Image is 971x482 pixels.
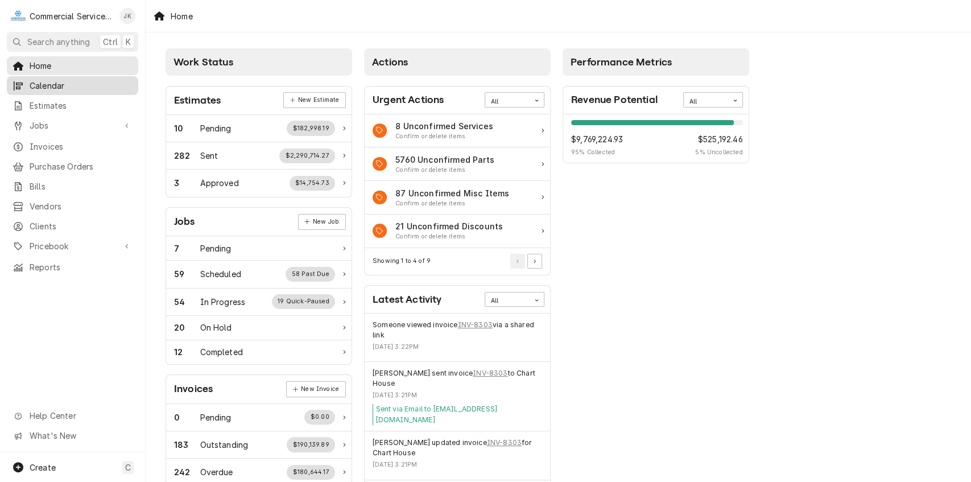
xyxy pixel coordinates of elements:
div: Work Status Supplemental Data [272,294,335,309]
a: Purchase Orders [7,157,138,176]
span: Invoices [30,141,133,153]
span: 5 % Uncollected [695,148,742,157]
div: C [10,8,26,24]
span: Home [30,60,133,72]
div: All [491,97,524,106]
a: Work Status [166,261,352,288]
div: Work Status Title [200,242,232,254]
div: Card Title [373,92,444,108]
div: Action Item Suggestion [395,132,493,141]
div: Action Item [365,215,550,248]
a: Work Status [166,142,352,170]
div: Card Title [174,214,195,229]
span: Work Status [173,56,233,68]
div: Revenue Potential Details [571,120,743,157]
a: INV-8303 [458,320,493,330]
div: Card Column Header [364,48,551,76]
div: Work Status Count [174,150,200,162]
a: Work Status [166,404,352,431]
div: Work Status Supplemental Data [286,267,335,282]
a: New Job [298,214,346,230]
div: Work Status Supplemental Data [287,121,335,135]
div: Event String [373,320,542,341]
div: Card Link Button [298,214,346,230]
a: Work Status [166,236,352,261]
div: Event Details [373,438,542,473]
div: Work Status Title [200,439,249,451]
div: Event Message [373,404,542,425]
a: Go to Jobs [7,116,138,135]
div: Work Status Supplemental Data [287,465,335,480]
button: Go to Next Page [527,254,542,269]
span: Create [30,463,56,472]
span: Bills [30,180,133,192]
a: Work Status [166,316,352,340]
div: Work Status Count [174,268,200,280]
div: Event Timestamp [373,391,542,400]
div: Event Details [373,320,542,356]
a: Work Status [166,115,352,142]
span: $525,192.46 [695,133,742,145]
div: Work Status Supplemental Data [287,437,335,452]
button: Search anythingCtrlK [7,32,138,52]
div: Action Item Suggestion [395,199,509,208]
a: Work Status [166,170,352,196]
div: All [689,97,722,106]
div: Commercial Service Co.'s Avatar [10,8,26,24]
div: Pagination Controls [509,254,543,269]
a: INV-8303 [487,438,522,448]
div: Event String [373,368,542,389]
div: Card: Urgent Actions [364,86,551,275]
a: Estimates [7,96,138,115]
a: Action Item [365,114,550,148]
div: All [491,296,524,306]
div: Work Status [166,289,352,316]
span: Calendar [30,80,133,92]
span: Purchase Orders [30,160,133,172]
a: INV-8303 [473,368,507,378]
div: Work Status Title [200,466,233,478]
span: Clients [30,220,133,232]
div: Work Status Title [200,122,232,134]
div: Card Link Button [283,92,345,108]
div: Work Status Title [200,322,232,333]
div: Action Item Title [395,220,503,232]
div: Commercial Service Co. [30,10,113,22]
div: Card Link Button [286,381,345,397]
span: Performance Metrics [571,56,672,68]
div: Work Status Title [200,346,243,358]
a: Go to What's New [7,426,138,445]
span: Pricebook [30,240,115,252]
div: Card Header [365,86,550,114]
div: Event Timestamp [373,460,542,469]
div: Work Status Supplemental Data [290,176,336,191]
span: Ctrl [103,36,118,48]
a: Work Status [166,431,352,459]
div: Card: Jobs [166,207,352,365]
div: Event [365,314,550,362]
div: Revenue Potential Collected [695,133,742,157]
div: Current Page Details [373,257,431,266]
div: Card Column Header [563,48,749,76]
div: Work Status Title [200,150,218,162]
span: Vendors [30,200,133,212]
div: Card Data Filter Control [485,92,544,107]
a: Clients [7,217,138,236]
div: Card Column Header [166,48,352,76]
a: Bills [7,177,138,196]
div: Work Status Count [174,466,200,478]
div: Revenue Potential [563,114,749,163]
a: Vendors [7,197,138,216]
div: Work Status Title [200,296,246,308]
div: Work Status Count [174,122,200,134]
div: Action Item Title [395,187,509,199]
span: Reports [30,261,133,273]
span: Help Center [30,410,131,422]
